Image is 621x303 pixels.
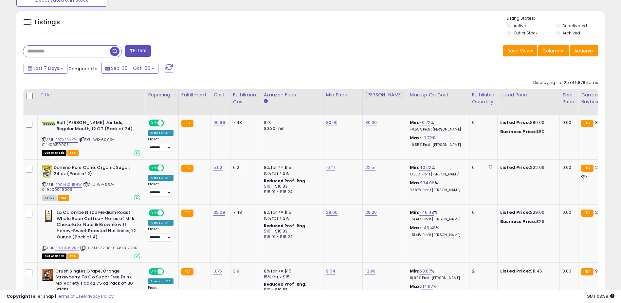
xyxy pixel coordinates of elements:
small: FBA [181,120,193,127]
span: ON [149,120,157,126]
a: 9.54 [326,268,336,274]
div: Ship Price [562,91,575,105]
b: Min: [410,268,420,274]
div: Amazon Fees [264,91,320,98]
div: 0 [472,165,492,171]
a: 134.06 [421,180,434,186]
span: OFF [163,165,174,171]
img: 51zFakAZ1lL._SL40_.jpg [42,165,52,178]
th: The percentage added to the cost of goods (COGS) that forms the calculator for Min & Max prices. [407,89,469,115]
div: 7.48 [233,120,256,126]
div: $15.01 - $16.24 [264,189,318,195]
b: Reduced Prof. Rng. [264,223,307,229]
b: Listed Price: [500,119,530,126]
div: Cost [213,91,228,98]
div: Preset: [148,227,174,242]
div: % [410,180,464,192]
div: Repricing [148,91,176,98]
div: 8% for <= $15 [264,165,318,171]
div: 8% for <= $15 [264,268,318,274]
div: $80.00 [500,120,555,126]
small: FBA [581,268,593,275]
span: | SKU: WK-60.96-014400310003 [42,137,115,147]
small: FBA [181,165,193,172]
a: 50.67 [419,268,431,274]
b: Reduced Prof. Rng. [264,178,307,184]
div: seller snap | | [7,293,114,300]
div: Fulfillment Cost [233,91,258,105]
div: 0.00 [562,120,573,126]
button: Save View [503,45,537,56]
b: Crush Singles Grape, Orange, Strawberry To Go Sugar Free Drink Mix Variety Pack 2.75 oz Pack of 3... [55,268,135,294]
div: % [410,120,464,132]
div: % [410,225,464,237]
button: Last 7 Days [24,63,67,74]
div: % [410,135,464,147]
button: Columns [538,45,569,56]
a: 29.00 [365,209,377,216]
b: Max: [410,180,421,186]
a: -46.48 [421,225,436,231]
b: Domino Pure Cane, Organic Sugar, 24 oz (Pack of 2) [54,165,133,178]
label: Deactivated [562,23,587,29]
b: Max: [410,225,421,231]
a: B07X2BMYYL [55,137,78,143]
span: Compared to: [68,66,99,72]
a: Terms of Use [56,293,84,299]
div: Fulfillable Quantity [472,91,495,105]
div: $15.01 - $16.24 [264,234,318,240]
div: Listed Price [500,91,557,98]
p: 13.53% Profit [PERSON_NAME] [410,172,464,177]
div: Amazon AI * [148,175,174,181]
div: 15% for > $15 [264,215,318,221]
div: Amazon AI * [148,130,174,136]
b: Min: [410,119,420,126]
span: OFF [163,269,174,274]
div: Title [40,91,142,98]
div: 15% [264,120,318,126]
b: Business Price: [500,129,536,135]
span: OFF [163,120,174,126]
button: Sep-30 - Oct-06 [101,63,158,74]
span: 82.86 [595,119,607,126]
button: Actions [570,45,598,56]
span: FBA [58,195,69,201]
span: FBA [67,150,79,156]
a: -0.72 [419,119,430,126]
span: | SKU: KE-32.08-604913120017 [80,245,138,251]
a: 60.96 [213,119,225,126]
span: Last 7 Days [33,65,59,71]
small: FBA [181,210,193,217]
div: $29 [500,219,555,225]
a: 12.99 [365,268,376,274]
p: -0.55% Profit [PERSON_NAME] [410,143,464,147]
span: ON [149,165,157,171]
label: Out of Stock [514,30,538,36]
div: 0.00 [562,165,573,171]
b: Min: [410,164,420,171]
div: ASIN: [42,120,140,155]
small: FBA [581,210,593,217]
div: Amazon AI * [148,278,174,284]
b: Listed Price: [500,209,530,215]
p: -0.55% Profit [PERSON_NAME] [410,127,464,132]
div: 6.21 [233,165,256,171]
div: ASIN: [42,165,140,200]
span: FBA [67,253,79,259]
p: 32.87% Profit [PERSON_NAME] [410,188,464,192]
span: All listings that are currently out of stock and unavailable for purchase on Amazon [42,253,66,259]
a: B00VH0H5NW [55,182,82,188]
div: Fulfillment [181,91,208,98]
a: -46.48 [419,209,434,216]
a: 16.41 [326,164,336,171]
a: 80.00 [365,119,377,126]
span: 2025-10-14 08:39 GMT [587,293,614,299]
div: 0.00 [562,210,573,215]
div: 8% for <= $15 [264,210,318,215]
div: [PERSON_NAME] [365,91,404,98]
p: -51.41% Profit [PERSON_NAME] [410,233,464,237]
b: Max: [410,283,421,290]
div: $11.45 [500,268,555,274]
div: Displaying 1 to 25 of 5878 items [533,80,598,86]
b: Listed Price: [500,164,530,171]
